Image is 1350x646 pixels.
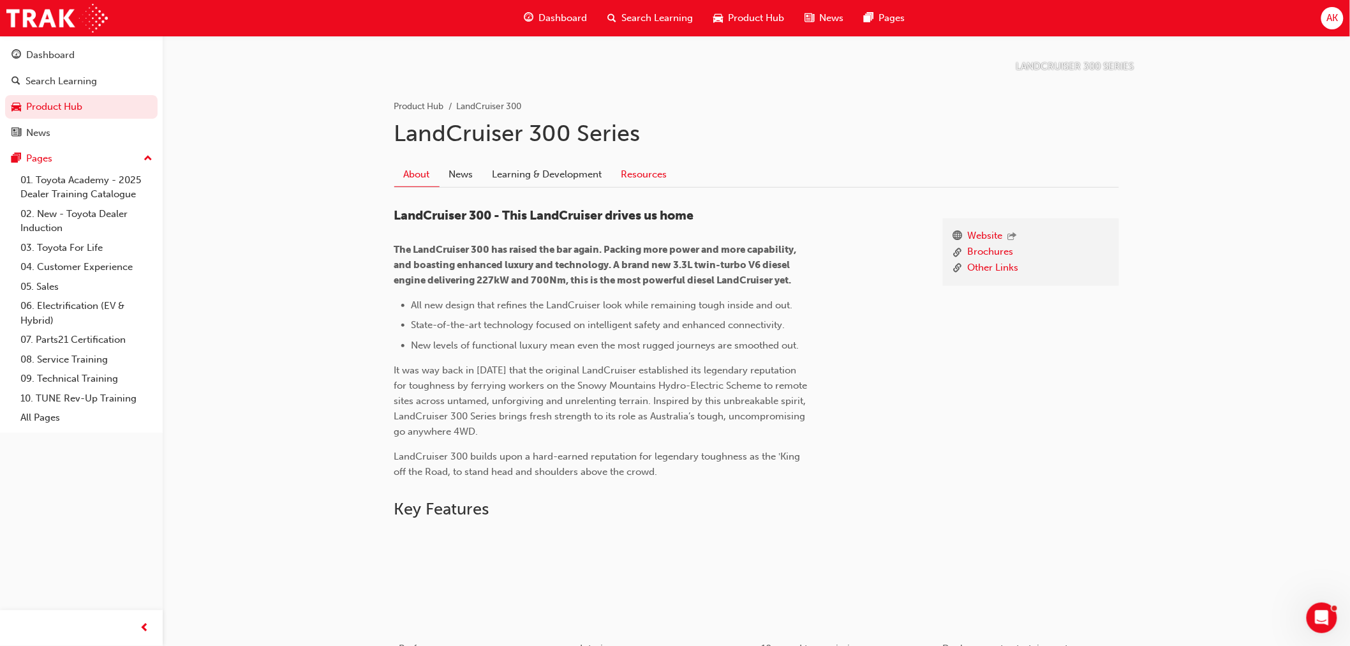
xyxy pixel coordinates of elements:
[15,170,158,204] a: 01. Toyota Academy - 2025 Dealer Training Catalogue
[953,229,963,245] span: www-icon
[11,128,21,139] span: news-icon
[704,5,795,31] a: car-iconProduct Hub
[524,10,534,26] span: guage-icon
[15,204,158,238] a: 02. New - Toyota Dealer Induction
[953,260,963,276] span: link-icon
[394,364,810,437] span: It was way back in [DATE] that the original LandCruiser established its legendary reputation for ...
[140,620,150,636] span: prev-icon
[1326,11,1338,26] span: AK
[1008,232,1017,243] span: outbound-icon
[598,5,704,31] a: search-iconSearch Learning
[953,244,963,260] span: link-icon
[15,238,158,258] a: 03. Toyota For Life
[864,10,874,26] span: pages-icon
[11,153,21,165] span: pages-icon
[394,101,444,112] a: Product Hub
[5,95,158,119] a: Product Hub
[820,11,844,26] span: News
[622,11,694,26] span: Search Learning
[968,244,1014,260] a: Brochures
[457,100,522,114] li: LandCruiser 300
[26,151,52,166] div: Pages
[26,74,97,89] div: Search Learning
[5,147,158,170] button: Pages
[412,340,799,351] span: New levels of functional luxury mean even the most rugged journeys are smoothed out.
[11,50,21,61] span: guage-icon
[968,260,1019,276] a: Other Links
[1016,59,1134,74] p: LANDCRUISER 300 SERIES
[144,151,152,167] span: up-icon
[11,76,20,87] span: search-icon
[15,257,158,277] a: 04. Customer Experience
[729,11,785,26] span: Product Hub
[5,43,158,67] a: Dashboard
[26,48,75,63] div: Dashboard
[15,369,158,389] a: 09. Technical Training
[15,296,158,330] a: 06. Electrification (EV & Hybrid)
[15,330,158,350] a: 07. Parts21 Certification
[795,5,854,31] a: news-iconNews
[483,162,612,186] a: Learning & Development
[539,11,588,26] span: Dashboard
[15,408,158,428] a: All Pages
[612,162,677,186] a: Resources
[412,299,793,311] span: All new design that refines the LandCruiser look while remaining tough inside and out.
[15,277,158,297] a: 05. Sales
[854,5,916,31] a: pages-iconPages
[6,4,108,33] img: Trak
[15,350,158,370] a: 08. Service Training
[440,162,483,186] a: News
[15,389,158,409] a: 10. TUNE Rev-Up Training
[714,10,723,26] span: car-icon
[394,451,803,477] span: LandCruiser 300 builds upon a hard-earned reputation for legendary toughness as the ‛King off the...
[26,126,50,140] div: News
[5,121,158,145] a: News
[11,101,21,113] span: car-icon
[394,162,440,187] a: About
[879,11,905,26] span: Pages
[1321,7,1344,29] button: AK
[608,10,617,26] span: search-icon
[412,319,785,331] span: State-of-the-art technology focused on intelligent safety and enhanced connectivity.
[394,499,1119,520] h2: Key Features
[968,229,1003,245] a: Website
[394,119,1119,147] h1: LandCruiser 300 Series
[394,208,694,223] span: LandCruiser 300 - This LandCruiser drives us home
[514,5,598,31] a: guage-iconDashboard
[805,10,815,26] span: news-icon
[5,70,158,93] a: Search Learning
[5,41,158,147] button: DashboardSearch LearningProduct HubNews
[1307,603,1337,633] iframe: Intercom live chat
[394,244,799,286] span: The LandCruiser 300 has raised the bar again. Packing more power and more capability, and boastin...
